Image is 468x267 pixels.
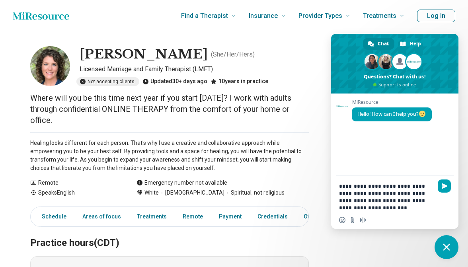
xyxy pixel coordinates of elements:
[395,38,427,50] div: Help
[144,189,159,197] span: White
[181,10,228,21] span: Find a Therapist
[349,217,356,223] span: Send a file
[13,8,69,24] a: Home page
[363,10,396,21] span: Treatments
[159,189,224,197] span: [DEMOGRAPHIC_DATA]
[30,139,309,172] p: Healing looks different for each person. That's why I use a creative and collaborative approach w...
[299,209,328,225] a: Other
[214,209,246,225] a: Payment
[80,46,208,63] h1: [PERSON_NAME]
[410,38,421,50] span: Help
[339,217,345,223] span: Insert an emoji
[132,209,172,225] a: Treatments
[136,179,227,187] div: Emergency number not available
[178,209,208,225] a: Remote
[80,64,309,74] p: Licensed Marriage and Family Therapist (LMFT)
[435,235,458,259] div: Close chat
[142,77,207,86] div: Updated 30+ days ago
[253,209,292,225] a: Credentials
[211,77,268,86] div: 10 years in practice
[378,38,389,50] span: Chat
[30,92,309,126] p: Where will you be this time next year if you start [DATE]? I work with adults through confidentia...
[352,99,432,105] span: MiResource
[211,50,255,59] p: ( She/Her/Hers )
[249,10,278,21] span: Insurance
[78,209,126,225] a: Areas of focus
[357,111,426,117] span: Hello! How can I help you?
[363,38,394,50] div: Chat
[30,179,121,187] div: Remote
[438,179,451,193] span: Send
[30,46,70,86] img: Katie Pembleton, Licensed Marriage and Family Therapist (LMFT)
[360,217,366,223] span: Audio message
[30,217,309,250] h2: Practice hours (CDT)
[417,10,455,22] button: Log In
[298,10,342,21] span: Provider Types
[76,77,139,86] div: Not accepting clients
[32,209,71,225] a: Schedule
[30,189,121,197] div: Speaks English
[339,183,433,211] textarea: Compose your message...
[224,189,285,197] span: Spiritual, not religious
